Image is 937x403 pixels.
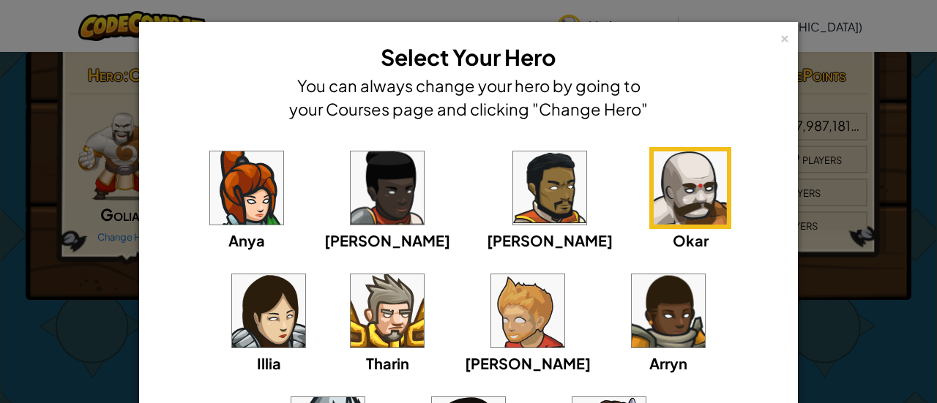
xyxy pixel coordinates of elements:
span: Anya [228,231,265,249]
h3: Select Your Hero [285,41,652,74]
img: portrait.png [654,151,727,225]
img: portrait.png [513,151,586,225]
img: portrait.png [210,151,283,225]
h4: You can always change your hero by going to your Courses page and clicking "Change Hero" [285,74,652,121]
span: [PERSON_NAME] [465,354,591,372]
img: portrait.png [632,274,705,347]
span: Arryn [649,354,687,372]
div: × [780,29,790,44]
span: [PERSON_NAME] [324,231,450,249]
span: [PERSON_NAME] [487,231,613,249]
img: portrait.png [351,151,424,225]
img: portrait.png [491,274,564,347]
img: portrait.png [232,274,305,347]
span: Tharin [366,354,409,372]
span: Illia [257,354,281,372]
img: portrait.png [351,274,424,347]
span: Okar [673,231,709,249]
